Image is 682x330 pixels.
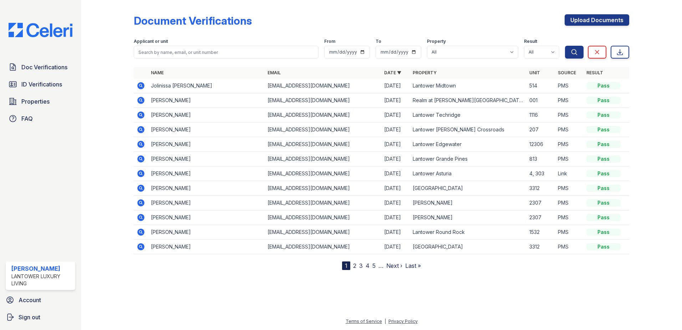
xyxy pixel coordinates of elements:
span: Properties [21,97,50,106]
td: Lantower Edgewater [410,137,526,152]
td: Lantower Midtown [410,79,526,93]
td: [EMAIL_ADDRESS][DOMAIN_NAME] [265,152,381,166]
a: 4 [366,262,370,269]
span: Sign out [19,313,40,321]
a: Properties [6,94,75,109]
td: Lantower Asturia [410,166,526,181]
td: 2307 [526,210,555,225]
td: Lantower Techridge [410,108,526,122]
div: Pass [586,229,621,236]
td: 813 [526,152,555,166]
a: 5 [372,262,376,269]
td: Jolinissa [PERSON_NAME] [148,79,265,93]
td: [DATE] [381,166,410,181]
div: Lantower Luxury Living [11,273,72,287]
div: Pass [586,170,621,177]
td: [EMAIL_ADDRESS][DOMAIN_NAME] [265,108,381,122]
a: Unit [529,70,540,75]
td: [EMAIL_ADDRESS][DOMAIN_NAME] [265,79,381,93]
div: Pass [586,214,621,221]
label: Property [427,39,446,44]
td: [DATE] [381,122,410,137]
div: Pass [586,126,621,133]
td: [PERSON_NAME] [148,137,265,152]
td: [EMAIL_ADDRESS][DOMAIN_NAME] [265,225,381,240]
td: [EMAIL_ADDRESS][DOMAIN_NAME] [265,210,381,225]
td: 4, 303 [526,166,555,181]
label: Applicant or unit [134,39,168,44]
span: Account [19,296,41,304]
td: 1532 [526,225,555,240]
a: 2 [353,262,356,269]
td: [DATE] [381,152,410,166]
td: PMS [555,122,584,137]
td: [PERSON_NAME] [148,93,265,108]
td: [DATE] [381,93,410,108]
td: [PERSON_NAME] [148,181,265,196]
td: [PERSON_NAME] [148,196,265,210]
td: [EMAIL_ADDRESS][DOMAIN_NAME] [265,122,381,137]
td: PMS [555,93,584,108]
td: Link [555,166,584,181]
td: PMS [555,79,584,93]
td: [PERSON_NAME] [148,108,265,122]
div: Pass [586,111,621,119]
a: FAQ [6,111,75,126]
div: Pass [586,243,621,250]
img: CE_Logo_Blue-a8612792a0a2168367f1c8372b55b34899dd931a85d93a1a3d3e32e68fde9ad4.png [3,23,78,37]
td: 1116 [526,108,555,122]
a: Terms of Service [346,319,382,324]
a: ID Verifications [6,77,75,91]
a: Source [558,70,576,75]
a: Account [3,293,78,307]
div: [PERSON_NAME] [11,264,72,273]
td: [DATE] [381,108,410,122]
td: 3312 [526,240,555,254]
span: Doc Verifications [21,63,67,71]
td: [EMAIL_ADDRESS][DOMAIN_NAME] [265,196,381,210]
a: 3 [359,262,363,269]
a: Upload Documents [565,14,629,26]
div: Document Verifications [134,14,252,27]
a: Sign out [3,310,78,324]
td: [PERSON_NAME] [148,152,265,166]
td: [PERSON_NAME] [148,240,265,254]
td: [PERSON_NAME] [148,166,265,181]
td: PMS [555,210,584,225]
td: 207 [526,122,555,137]
td: [DATE] [381,181,410,196]
label: From [324,39,335,44]
td: PMS [555,137,584,152]
td: [DATE] [381,240,410,254]
td: 3312 [526,181,555,196]
div: Pass [586,141,621,148]
td: [PERSON_NAME] [410,196,526,210]
td: [DATE] [381,79,410,93]
td: 12306 [526,137,555,152]
td: [EMAIL_ADDRESS][DOMAIN_NAME] [265,93,381,108]
td: PMS [555,240,584,254]
a: Last » [405,262,421,269]
td: [DATE] [381,196,410,210]
td: 514 [526,79,555,93]
span: ID Verifications [21,80,62,89]
a: Result [586,70,603,75]
td: 2307 [526,196,555,210]
td: [DATE] [381,137,410,152]
td: [GEOGRAPHIC_DATA] [410,240,526,254]
td: Lantower [PERSON_NAME] Crossroads [410,122,526,137]
a: Name [151,70,164,75]
td: Lantower Round Rock [410,225,526,240]
td: [DATE] [381,210,410,225]
td: PMS [555,196,584,210]
td: Lantower Grande Pines [410,152,526,166]
td: [PERSON_NAME] [148,210,265,225]
div: | [385,319,386,324]
div: 1 [342,261,350,270]
td: [PERSON_NAME] [148,225,265,240]
td: [EMAIL_ADDRESS][DOMAIN_NAME] [265,181,381,196]
td: Realm at [PERSON_NAME][GEOGRAPHIC_DATA] [410,93,526,108]
td: 001 [526,93,555,108]
span: FAQ [21,114,33,123]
